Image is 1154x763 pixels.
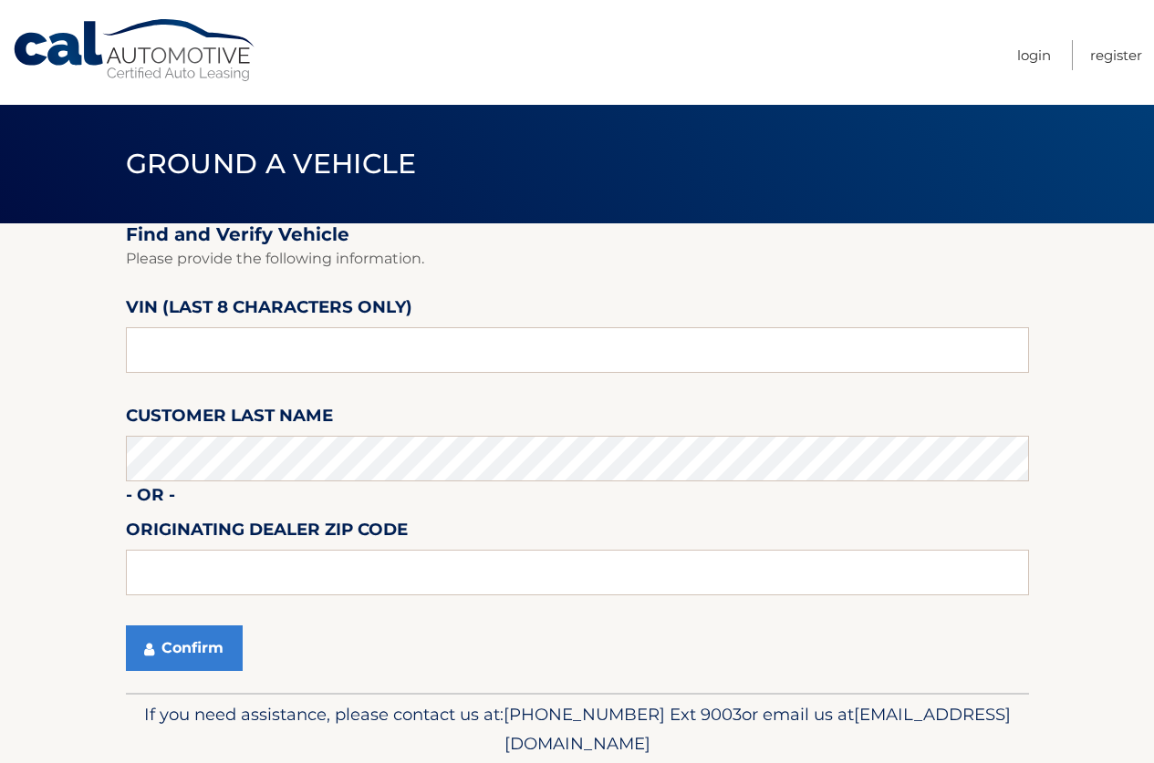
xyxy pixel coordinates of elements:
span: Ground a Vehicle [126,147,417,180]
p: If you need assistance, please contact us at: or email us at [138,700,1017,758]
label: - or - [126,481,175,515]
a: Cal Automotive [12,18,258,83]
h2: Find and Verify Vehicle [126,223,1029,246]
a: Register [1090,40,1142,70]
label: Originating Dealer Zip Code [126,516,408,550]
button: Confirm [126,625,243,671]
span: [PHONE_NUMBER] Ext 9003 [504,704,742,725]
label: VIN (last 8 characters only) [126,294,412,327]
label: Customer Last Name [126,402,333,436]
a: Login [1017,40,1051,70]
p: Please provide the following information. [126,246,1029,272]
